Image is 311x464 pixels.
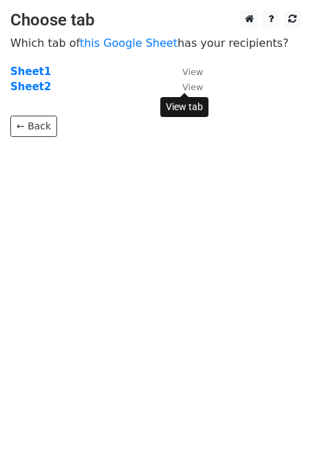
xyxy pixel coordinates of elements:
div: View tab [160,97,208,117]
small: View [182,67,203,77]
a: this Google Sheet [80,36,178,50]
a: View [169,65,203,78]
h3: Choose tab [10,10,301,30]
iframe: Chat Widget [242,398,311,464]
a: View [169,81,203,93]
p: Which tab of has your recipients? [10,36,301,50]
small: View [182,82,203,92]
a: ← Back [10,116,57,137]
a: Sheet2 [10,81,51,93]
a: Sheet1 [10,65,51,78]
